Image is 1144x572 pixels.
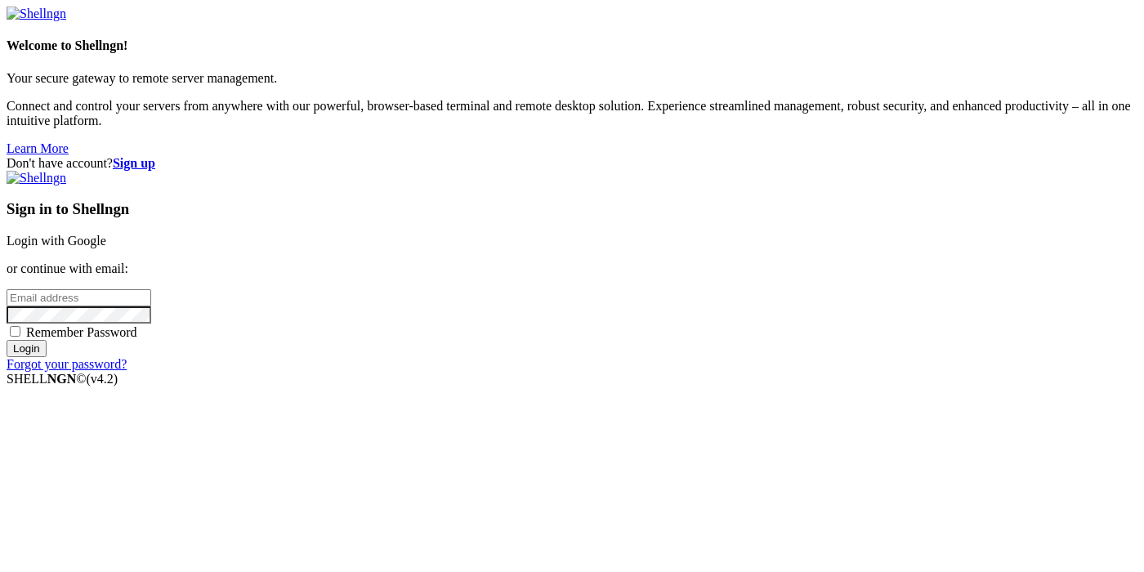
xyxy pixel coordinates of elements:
p: Your secure gateway to remote server management. [7,71,1137,86]
p: Connect and control your servers from anywhere with our powerful, browser-based terminal and remo... [7,99,1137,128]
span: 4.2.0 [87,372,118,386]
input: Remember Password [10,326,20,337]
span: Remember Password [26,325,137,339]
a: Forgot your password? [7,357,127,371]
input: Login [7,340,47,357]
input: Email address [7,289,151,306]
a: Sign up [113,156,155,170]
span: SHELL © [7,372,118,386]
b: NGN [47,372,77,386]
h4: Welcome to Shellngn! [7,38,1137,53]
img: Shellngn [7,171,66,185]
h3: Sign in to Shellngn [7,200,1137,218]
img: Shellngn [7,7,66,21]
div: Don't have account? [7,156,1137,171]
a: Learn More [7,141,69,155]
a: Login with Google [7,234,106,248]
p: or continue with email: [7,261,1137,276]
